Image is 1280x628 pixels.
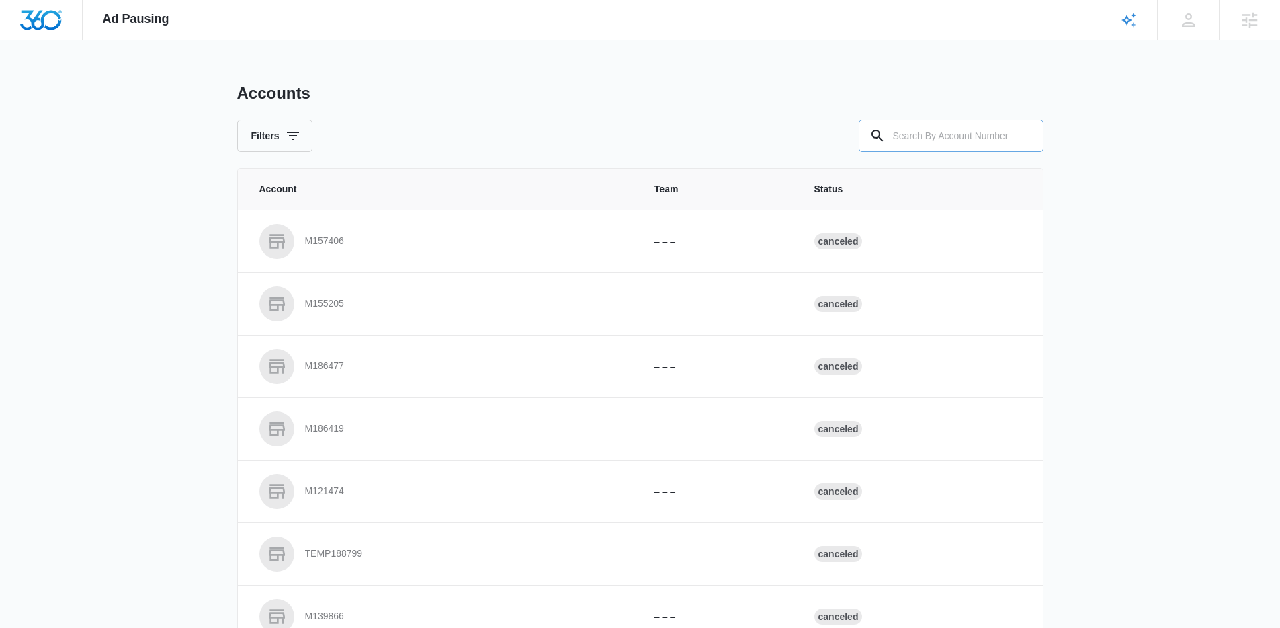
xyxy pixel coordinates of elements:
[654,182,782,196] span: Team
[305,360,344,373] p: M186477
[654,235,782,249] p: – – –
[259,537,622,572] a: TEMP188799
[305,235,344,248] p: M157406
[259,182,622,196] span: Account
[305,422,344,436] p: M186419
[259,349,622,384] a: M186477
[259,286,622,321] a: M155205
[814,546,863,562] div: Canceled
[654,297,782,311] p: – – –
[259,411,622,446] a: M186419
[305,547,363,561] p: TEMP188799
[859,120,1043,152] input: Search By Account Number
[103,12,169,26] span: Ad Pausing
[654,610,782,624] p: – – –
[814,358,863,375] div: Canceled
[259,474,622,509] a: M121474
[814,483,863,500] div: Canceled
[654,422,782,436] p: – – –
[814,182,1021,196] span: Status
[237,83,310,104] h1: Accounts
[814,421,863,437] div: Canceled
[237,120,312,152] button: Filters
[814,233,863,249] div: Canceled
[654,360,782,374] p: – – –
[814,609,863,625] div: Canceled
[259,224,622,259] a: M157406
[654,485,782,499] p: – – –
[814,296,863,312] div: Canceled
[305,610,344,623] p: M139866
[654,547,782,561] p: – – –
[305,297,344,311] p: M155205
[305,485,344,498] p: M121474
